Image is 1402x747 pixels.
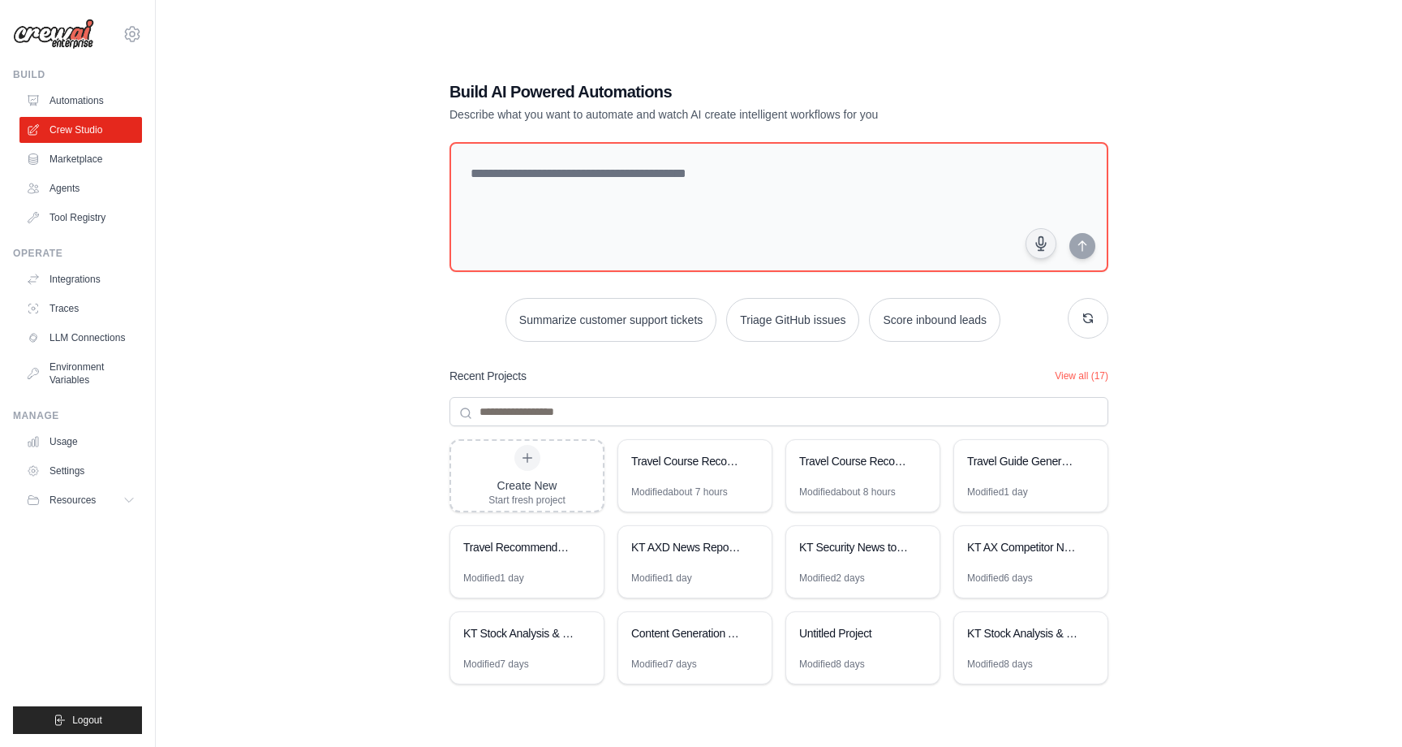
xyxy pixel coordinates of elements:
span: Logout [72,714,102,727]
div: Content Generation Automation [631,625,742,641]
div: KT Stock Analysis & Confluence Publisher [463,625,574,641]
a: Agents [19,175,142,201]
h1: Build AI Powered Automations [449,80,995,103]
h3: Recent Projects [449,368,527,384]
div: Modified 8 days [799,658,865,671]
div: Modified 8 days [967,658,1033,671]
a: Usage [19,429,142,455]
a: Settings [19,458,142,484]
button: Resources [19,487,142,513]
button: Logout [13,706,142,734]
a: Environment Variables [19,354,142,393]
div: Untitled Project [799,625,910,641]
button: Summarize customer support tickets [505,298,716,342]
div: KT AXD News Reporter [631,539,742,555]
div: Travel Guide Generator [967,453,1078,469]
div: 채팅 위젯 [1321,669,1402,747]
a: Automations [19,88,142,114]
div: Travel Course Recommendation System [631,453,742,469]
div: Modified 7 days [631,658,697,671]
div: Modified 2 days [799,572,865,585]
div: Modified about 8 hours [799,486,896,499]
a: Traces [19,296,142,322]
a: Marketplace [19,146,142,172]
button: Click to speak your automation idea [1026,228,1056,259]
div: Start fresh project [488,494,566,507]
button: View all (17) [1055,369,1108,382]
div: Modified 1 day [967,486,1028,499]
button: Triage GitHub issues [726,298,859,342]
div: Modified 7 days [463,658,529,671]
div: Manage [13,409,142,422]
a: Tool Registry [19,205,142,231]
div: Travel Course Recommendation System [799,453,910,469]
div: Operate [13,247,142,260]
div: Create New [488,477,566,494]
button: Get new suggestions [1068,298,1108,339]
div: Travel Recommendation Generator [463,539,574,555]
iframe: Chat Widget [1321,669,1402,747]
div: Modified about 7 hours [631,486,728,499]
a: Integrations [19,266,142,292]
p: Describe what you want to automate and watch AI create intelligent workflows for you [449,106,995,123]
span: Resources [49,494,96,507]
div: KT Stock Analysis & Confluence Report [967,625,1078,641]
img: Logo [13,19,94,50]
div: Modified 6 days [967,572,1033,585]
div: KT Security News to Confluence [799,539,910,555]
a: LLM Connections [19,325,142,351]
a: Crew Studio [19,117,142,143]
div: Build [13,68,142,81]
div: KT AX Competitor News Analysis Automation [967,539,1078,555]
div: Modified 1 day [463,572,524,585]
button: Score inbound leads [869,298,1000,342]
div: Modified 1 day [631,572,692,585]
